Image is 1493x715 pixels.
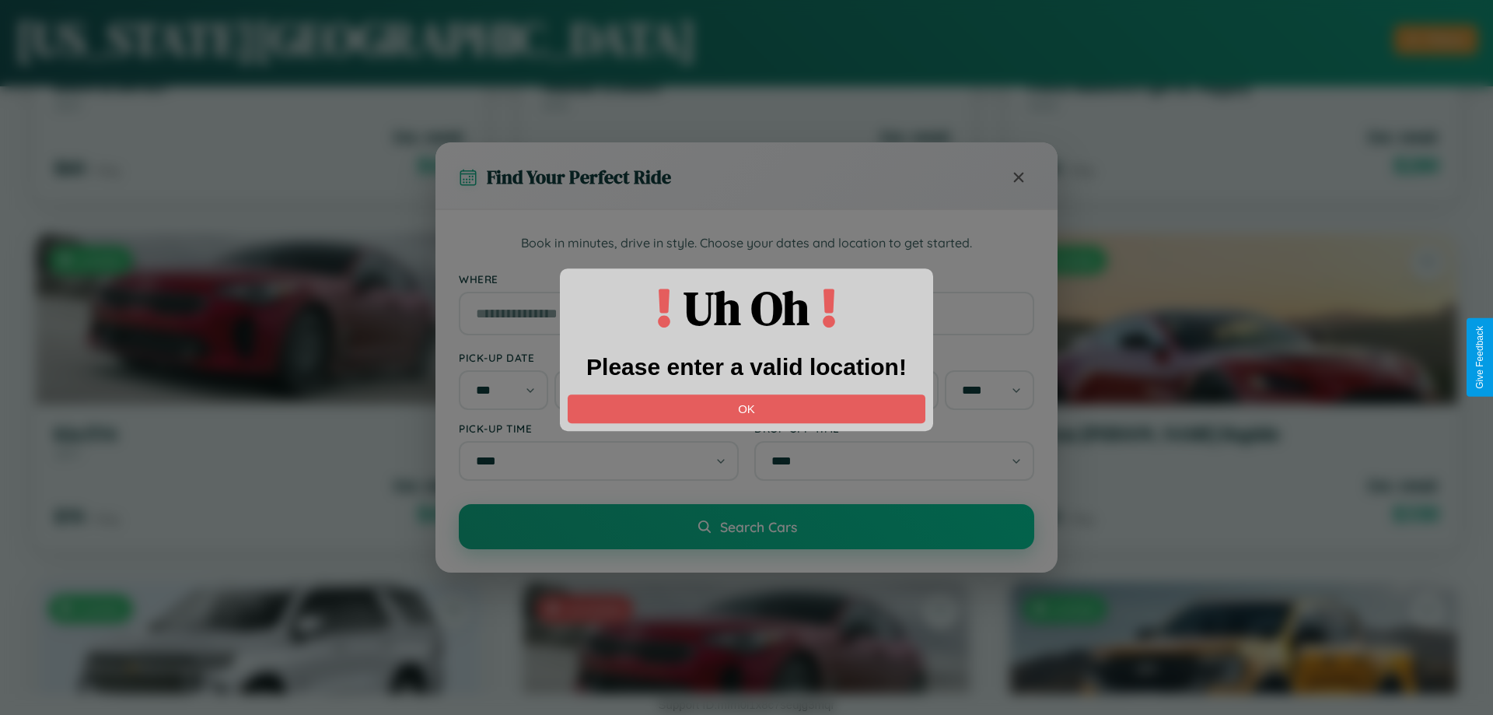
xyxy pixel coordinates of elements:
[459,233,1034,254] p: Book in minutes, drive in style. Choose your dates and location to get started.
[459,422,739,435] label: Pick-up Time
[487,164,671,190] h3: Find Your Perfect Ride
[459,351,739,364] label: Pick-up Date
[459,272,1034,286] label: Where
[754,422,1034,435] label: Drop-off Time
[720,518,797,535] span: Search Cars
[754,351,1034,364] label: Drop-off Date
